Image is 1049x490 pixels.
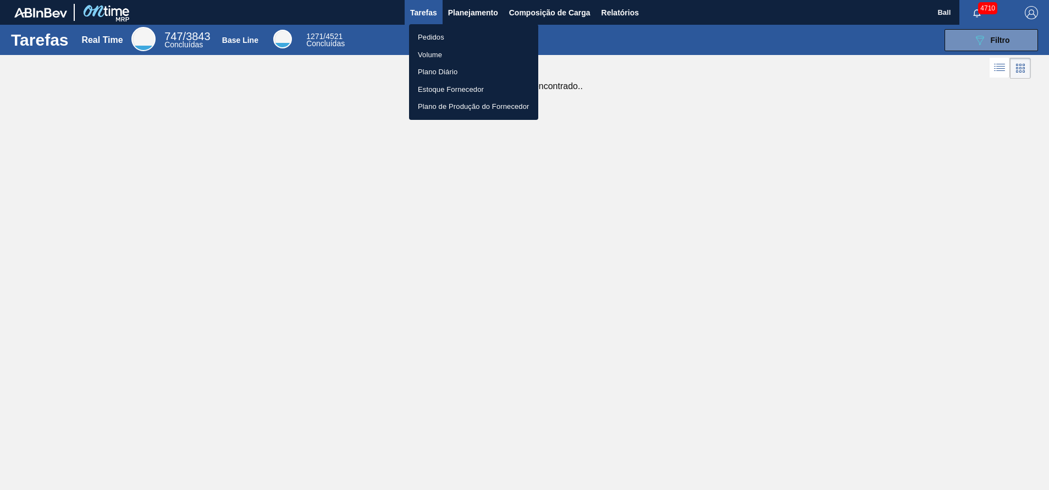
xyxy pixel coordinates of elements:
[409,98,538,115] a: Plano de Produção do Fornecedor
[409,81,538,98] a: Estoque Fornecedor
[409,63,538,81] a: Plano Diário
[409,29,538,46] a: Pedidos
[409,46,538,64] a: Volume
